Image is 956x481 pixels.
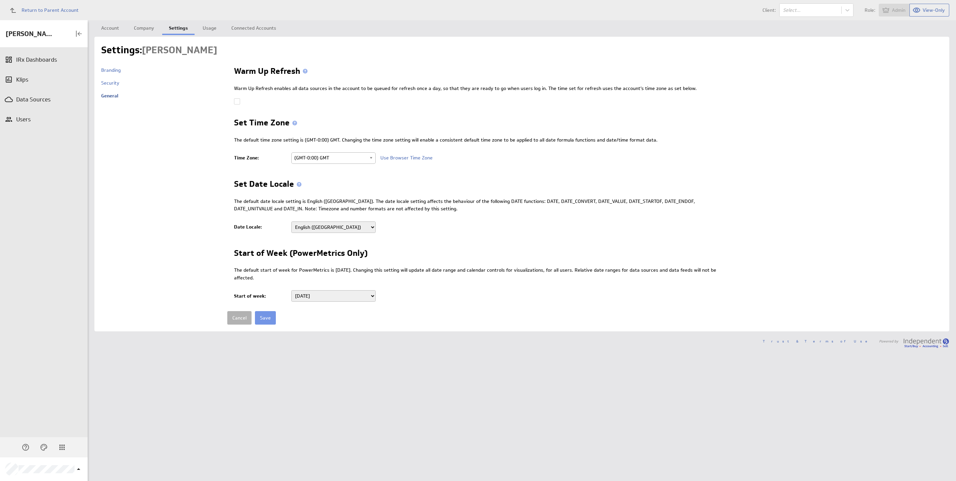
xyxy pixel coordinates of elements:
[142,44,217,56] span: Noor Mikhail
[5,3,79,18] a: Return to Parent Account
[234,198,730,213] div: The default date locale setting is English ([GEOGRAPHIC_DATA]). The date locale setting affects t...
[38,442,50,453] div: Themes
[101,80,119,86] a: Security
[227,311,252,325] a: Cancel
[234,150,288,167] td: Time Zone:
[763,339,872,343] a: Trust & Terms of Use
[234,180,304,191] h2: Set Date Locale
[783,8,838,12] div: Select...
[20,442,31,453] div: Help
[94,20,126,34] a: Account
[6,29,53,38] div: Noor Mikhail
[903,338,949,348] img: IRX-Logo-Color-400.png
[879,339,898,343] span: Powered by
[56,442,68,453] div: Independent Rx Accounting Apps
[892,7,905,13] span: Admin
[377,155,433,161] a: Use Browser Time Zone
[234,288,288,304] td: Start of week:
[234,266,730,281] div: The default start of week for PowerMetrics is [DATE]. Changing this setting will update all date ...
[101,93,118,99] a: General
[127,20,161,34] a: Company
[73,28,85,39] div: Collapse
[196,20,223,34] a: Usage
[16,56,71,63] div: IRx Dashboards
[762,8,776,12] span: Client:
[234,136,730,144] div: The default time zone setting is (GMT-0:00) GMT. Changing the time zone setting will enable a con...
[22,8,79,12] span: Return to Parent Account
[910,4,949,17] button: View as View-Only
[879,4,910,17] button: View as Admin
[6,29,53,38] div: Go to IRx Dashboards
[16,76,71,83] div: Klips
[865,8,875,12] span: Role:
[294,153,367,163] span: (GMT-0:00) GMT
[40,443,48,451] svg: Themes
[234,67,300,75] h2: Warm Up Refresh
[234,219,288,236] td: Date Locale:
[16,116,71,123] div: Users
[162,20,195,34] a: Settings
[923,7,945,13] span: View-Only
[234,119,300,129] h2: Set Time Zone
[234,249,368,260] h2: Start of Week (PowerMetrics Only)
[101,67,121,73] a: Branding
[16,96,71,103] div: Data Sources
[255,311,276,325] input: Save
[101,43,217,57] h1: Settings:
[234,85,730,92] div: Warm Up Refresh enables all data sources in the account to be queued for refresh once a day, so t...
[225,20,283,34] a: Connected Accounts
[58,443,66,451] div: Independent Rx Accounting Apps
